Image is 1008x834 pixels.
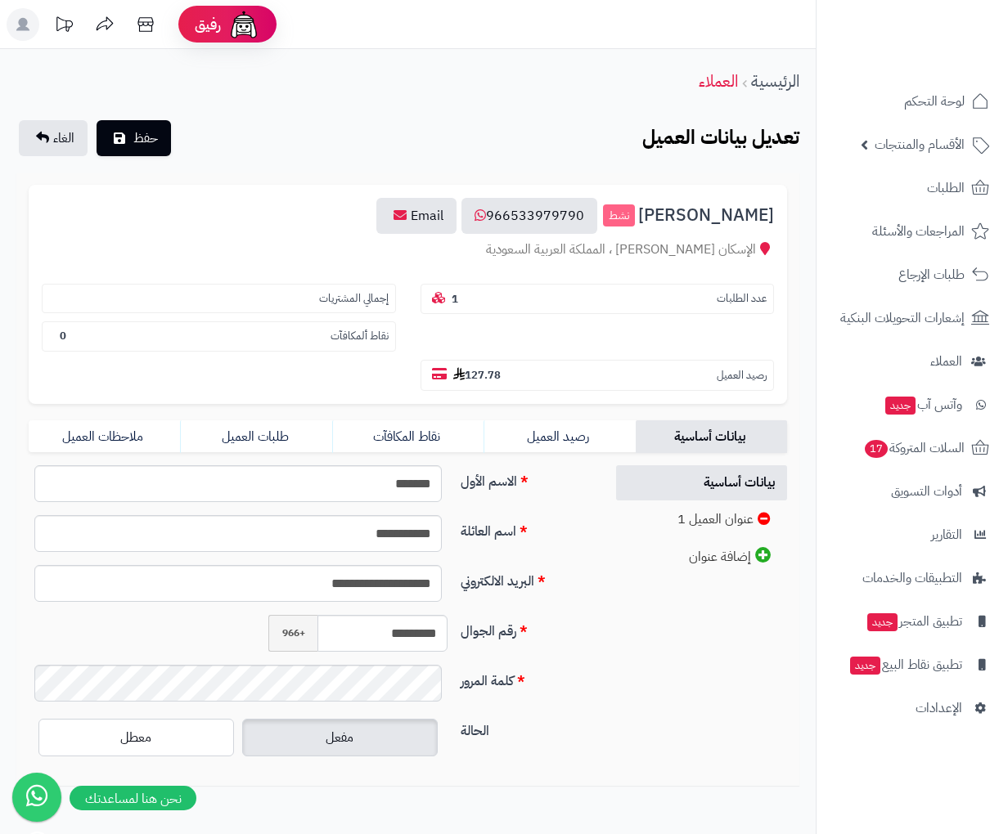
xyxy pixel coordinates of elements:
b: 0 [60,328,66,343]
a: التقارير [826,515,998,554]
span: المراجعات والأسئلة [872,220,965,243]
a: تطبيق المتجرجديد [826,602,998,641]
a: إضافة عنوان [616,539,787,575]
span: رفيق [195,15,221,34]
a: الرئيسية [751,69,799,93]
span: تطبيق نقاط البيع [848,653,962,676]
label: الحالة [454,715,598,741]
a: ملاحظات العميل [29,420,180,453]
small: إجمالي المشتريات [319,291,389,307]
span: الطلبات [927,177,965,200]
a: عنوان العميل 1 [616,502,787,537]
a: تحديثات المنصة [43,8,84,45]
a: بيانات أساسية [636,420,787,453]
span: الغاء [53,128,74,148]
a: 966533979790 [461,198,597,234]
span: معطل [120,728,151,747]
a: العملاء [826,342,998,381]
a: العملاء [699,69,738,93]
a: طلبات الإرجاع [826,255,998,294]
span: [PERSON_NAME] [638,206,774,225]
span: وآتس آب [884,393,962,416]
span: جديد [867,613,898,631]
span: العملاء [930,350,962,373]
span: جديد [885,397,916,415]
a: لوحة التحكم [826,82,998,121]
small: عدد الطلبات [717,291,767,307]
span: لوحة التحكم [904,90,965,113]
small: رصيد العميل [717,368,767,383]
a: أدوات التسويق [826,472,998,511]
a: السلات المتروكة17 [826,428,998,468]
label: الاسم الأول [454,465,598,491]
a: وآتس آبجديد [826,385,998,424]
label: كلمة المرور [454,665,598,691]
a: نقاط المكافآت [332,420,484,453]
a: رصيد العميل [484,420,635,453]
span: إشعارات التحويلات البنكية [840,307,965,330]
span: +966 [268,615,317,652]
label: رقم الجوال [454,615,598,641]
small: نقاط ألمكافآت [331,329,389,344]
span: الأقسام والمنتجات [875,133,965,156]
span: السلات المتروكة [863,437,965,460]
a: التطبيقات والخدمات [826,558,998,598]
div: الإسكان [PERSON_NAME] ، المملكة العربية السعودية [42,240,774,259]
a: تطبيق نقاط البيعجديد [826,645,998,684]
label: البريد الالكتروني [454,565,598,591]
label: اسم العائلة [454,515,598,541]
span: طلبات الإرجاع [898,263,965,286]
button: حفظ [97,120,171,156]
a: طلبات العميل [180,420,331,453]
span: مفعل [326,728,353,747]
span: 17 [865,440,888,458]
a: Email [376,198,457,234]
a: إشعارات التحويلات البنكية [826,298,998,338]
span: التقارير [931,523,962,546]
span: أدوات التسويق [891,480,962,503]
small: نشط [603,204,635,227]
img: ai-face.png [227,8,260,41]
img: logo-2.png [897,46,992,80]
b: 1 [452,291,458,307]
span: جديد [850,657,880,675]
a: المراجعات والأسئلة [826,212,998,251]
a: بيانات أساسية [616,465,787,500]
a: الطلبات [826,168,998,208]
b: تعديل بيانات العميل [642,123,799,152]
span: الإعدادات [916,697,962,720]
span: التطبيقات والخدمات [862,567,962,590]
a: الإعدادات [826,688,998,728]
span: حفظ [133,128,158,148]
a: الغاء [19,120,88,156]
b: 127.78 [453,367,501,383]
span: تطبيق المتجر [866,610,962,633]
